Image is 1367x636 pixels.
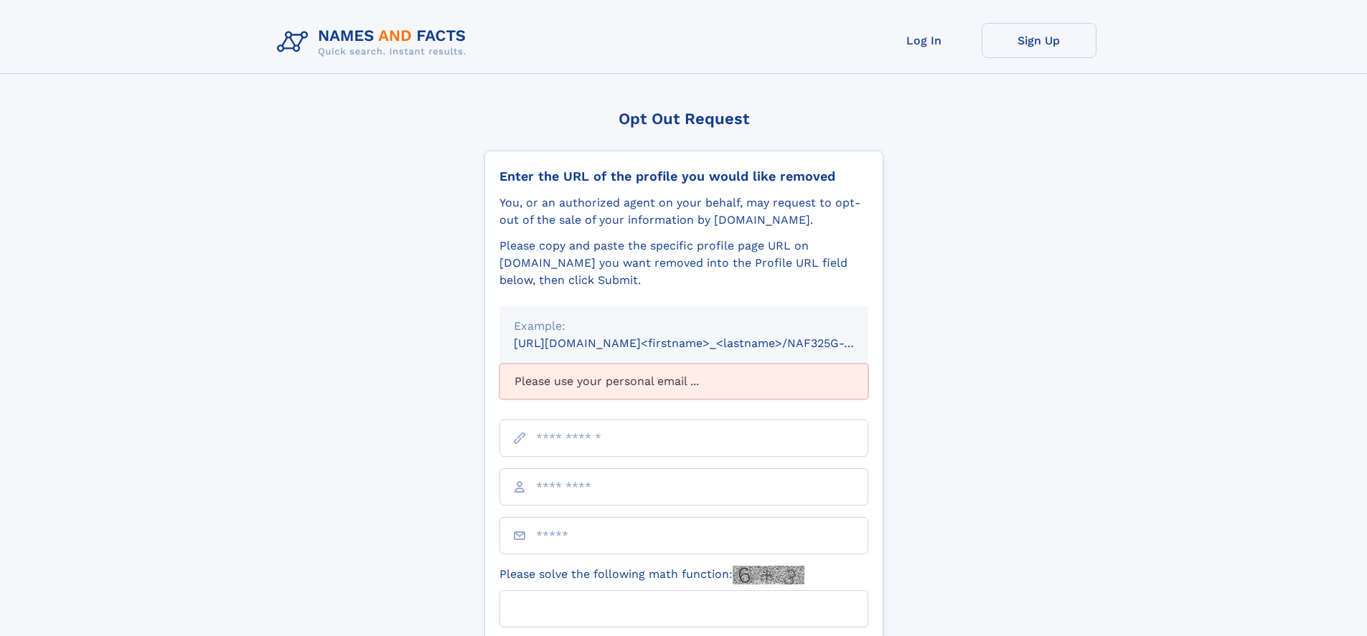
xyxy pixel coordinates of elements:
div: You, or an authorized agent on your behalf, may request to opt-out of the sale of your informatio... [499,194,868,229]
img: Logo Names and Facts [271,23,478,62]
a: Sign Up [982,23,1096,58]
label: Please solve the following math function: [499,566,804,584]
small: [URL][DOMAIN_NAME]<firstname>_<lastname>/NAF325G-xxxxxxxx [514,336,896,350]
div: Enter the URL of the profile you would like removed [499,169,868,184]
div: Please use your personal email ... [499,364,868,399]
a: Log In [867,23,982,58]
div: Example: [514,318,854,335]
div: Please copy and paste the specific profile page URL on [DOMAIN_NAME] you want removed into the Pr... [499,237,868,289]
div: Opt Out Request [484,110,883,128]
